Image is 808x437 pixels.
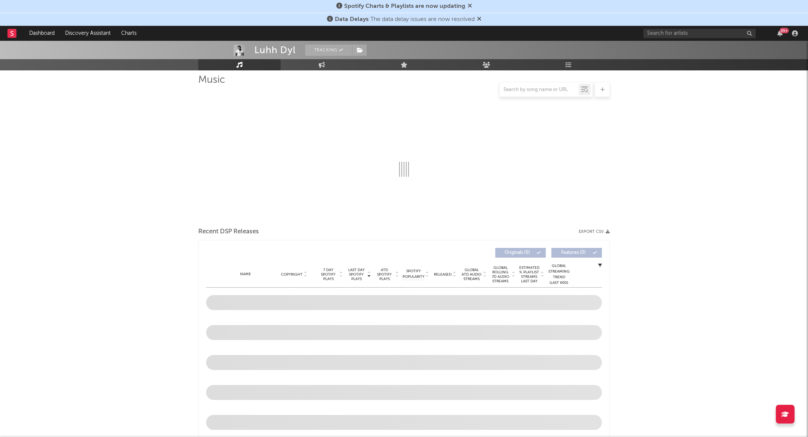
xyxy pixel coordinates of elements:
[461,268,482,281] span: Global ATD Audio Streams
[318,268,338,281] span: 7 Day Spotify Plays
[579,230,610,234] button: Export CSV
[548,263,570,286] div: Global Streaming Trend (Last 60D)
[116,26,142,41] a: Charts
[281,272,303,277] span: Copyright
[60,26,116,41] a: Discovery Assistant
[335,16,368,22] span: Data Delays
[403,268,425,280] span: Spotify Popularity
[519,265,539,283] span: Estimated % Playlist Streams Last Day
[495,248,546,258] button: Originals(0)
[434,272,452,277] span: Released
[468,3,472,9] span: Dismiss
[777,30,783,36] button: 99+
[344,3,465,9] span: Spotify Charts & Playlists are now updating
[335,16,475,22] span: : The data delay issues are now resolved
[221,271,270,277] div: Name
[500,251,535,255] span: Originals ( 0 )
[24,26,60,41] a: Dashboard
[490,265,511,283] span: Global Rolling 7D Audio Streams
[780,28,789,33] div: 99 +
[346,268,366,281] span: Last Day Spotify Plays
[254,45,296,56] div: Luhh Dyl
[374,268,394,281] span: ATD Spotify Plays
[305,45,352,56] button: Tracking
[500,87,579,93] input: Search by song name or URL
[551,248,602,258] button: Features(0)
[198,76,225,85] span: Music
[556,251,591,255] span: Features ( 0 )
[477,16,481,22] span: Dismiss
[643,29,756,38] input: Search for artists
[198,227,259,236] span: Recent DSP Releases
